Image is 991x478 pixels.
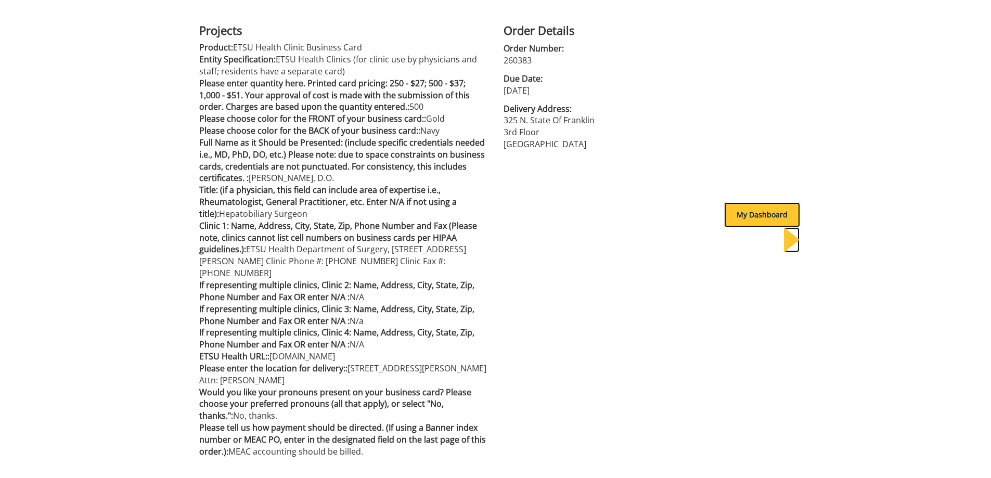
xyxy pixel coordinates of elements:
span: Please tell us how payment should be directed. (If using a Banner index number or MEAC PO, enter ... [199,422,486,457]
p: 260383 [504,55,792,67]
span: ETSU Health URL:: [199,351,269,362]
p: Hepatobiliary Surgeon [199,184,488,220]
span: If representing multiple clinics, Clinic 3: Name, Address, City, State, Zip, Phone Number and Fax... [199,303,474,327]
span: Entity Specification: [199,54,276,65]
span: Please choose color for the BACK of your business card:: [199,125,420,136]
p: [PERSON_NAME], D.O. [199,137,488,184]
span: Clinic 1: Name, Address, City, State, Zip, Phone Number and Fax (Please note, clinics cannot list... [199,220,477,255]
span: Please enter the location for delivery:: [199,363,348,374]
span: Would you like your pronouns present on your business card? Please choose your preferred pronouns... [199,386,471,422]
span: Due Date: [504,73,792,85]
p: 325 N. State Of Franklin [504,114,792,126]
p: ETSU Health Clinics (for clinic use by physicians and staff; residents have a separate card) [199,54,488,77]
span: Full Name as it Should be Presented: (include specific credentials needed i.e., MD, PhD, DO, etc.... [199,137,485,184]
span: Order Number: [504,43,792,55]
p: N/A [199,327,488,351]
h4: Projects [199,24,488,36]
span: Delivery Address: [504,103,792,115]
span: Please enter quantity here. Printed card pricing: 250 - $27; 500 - $37; 1,000 - $51. Your approva... [199,77,470,113]
p: [DOMAIN_NAME] [199,351,488,363]
a: My Dashboard [724,210,800,219]
span: Product: [199,42,233,53]
p: Navy [199,125,488,137]
p: N/a [199,303,488,327]
span: If representing multiple clinics, Clinic 4: Name, Address, City, State, Zip, Phone Number and Fax... [199,327,474,350]
p: No, thanks. [199,386,488,422]
div: My Dashboard [724,202,800,227]
p: [DATE] [504,85,792,97]
p: Gold [199,113,488,125]
h4: Order Details [504,24,792,36]
p: [STREET_ADDRESS][PERSON_NAME] Attn: [PERSON_NAME] [199,363,488,386]
p: 3rd Floor [504,126,792,138]
p: ETSU Health Department of Surgery, [STREET_ADDRESS][PERSON_NAME] Clinic Phone #: [PHONE_NUMBER] C... [199,220,488,279]
p: [GEOGRAPHIC_DATA] [504,138,792,150]
p: N/A [199,279,488,303]
span: If representing multiple clinics, Clinic 2: Name, Address, City, State, Zip, Phone Number and Fax... [199,279,474,303]
span: Please choose color for the FRONT of your business card:: [199,113,426,124]
p: MEAC accounting should be billed. [199,422,488,458]
span: Title: (if a physician, this field can include area of expertise i.e., Rheumatologist, General Pr... [199,184,457,219]
p: ETSU Health Clinic Business Card [199,42,488,54]
p: 500 [199,77,488,113]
